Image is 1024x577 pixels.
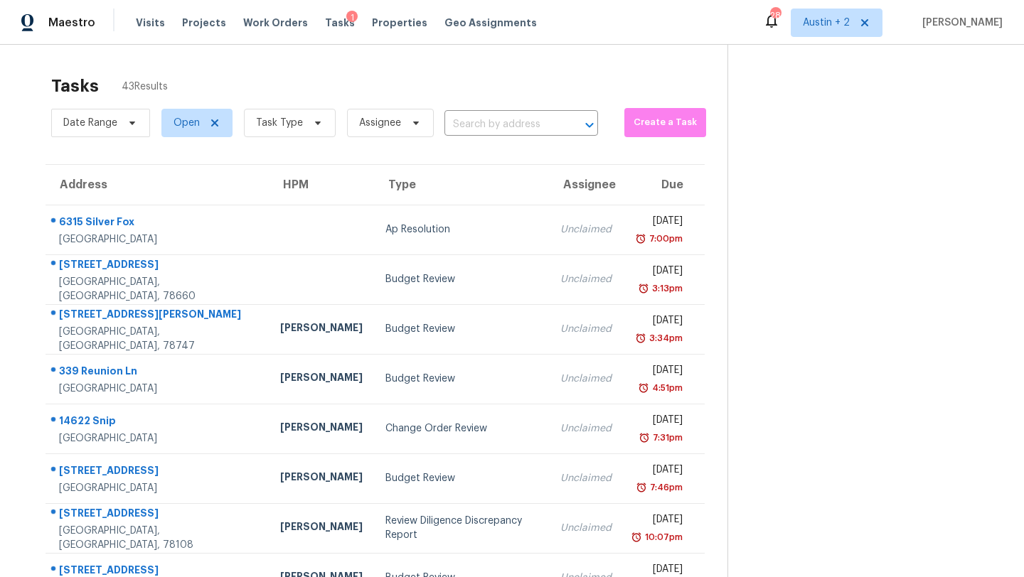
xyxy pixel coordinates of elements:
[623,165,705,205] th: Due
[385,471,538,485] div: Budget Review
[346,11,358,25] div: 1
[59,232,257,247] div: [GEOGRAPHIC_DATA]
[650,431,683,445] div: 7:31pm
[634,363,683,381] div: [DATE]
[560,372,612,386] div: Unclaimed
[560,322,612,336] div: Unclaimed
[59,382,257,396] div: [GEOGRAPHIC_DATA]
[359,116,401,130] span: Assignee
[385,514,538,542] div: Review Diligence Discrepancy Report
[634,512,683,530] div: [DATE]
[59,463,257,481] div: [STREET_ADDRESS]
[59,325,257,353] div: [GEOGRAPHIC_DATA], [GEOGRAPHIC_DATA], 78747
[444,16,537,30] span: Geo Assignments
[580,115,599,135] button: Open
[280,420,363,438] div: [PERSON_NAME]
[122,80,168,94] span: 43 Results
[46,165,269,205] th: Address
[636,480,647,495] img: Overdue Alarm Icon
[634,264,683,281] div: [DATE]
[325,18,355,28] span: Tasks
[803,16,850,30] span: Austin + 2
[385,322,538,336] div: Budget Review
[638,381,649,395] img: Overdue Alarm Icon
[560,521,612,535] div: Unclaimed
[280,470,363,487] div: [PERSON_NAME]
[59,524,257,552] div: [GEOGRAPHIC_DATA], [GEOGRAPHIC_DATA], 78108
[385,372,538,386] div: Budget Review
[59,364,257,382] div: 339 Reunion Ln
[634,214,683,232] div: [DATE]
[560,471,612,485] div: Unclaimed
[182,16,226,30] span: Projects
[638,281,649,296] img: Overdue Alarm Icon
[646,232,683,246] div: 7:00pm
[59,257,257,275] div: [STREET_ADDRESS]
[59,215,257,232] div: 6315 Silver Fox
[649,381,683,395] div: 4:51pm
[59,275,257,303] div: [GEOGRAPHIC_DATA], [GEOGRAPHIC_DATA], 78660
[51,79,99,93] h2: Tasks
[59,307,257,325] div: [STREET_ADDRESS][PERSON_NAME]
[646,331,683,345] div: 3:34pm
[385,222,538,237] div: Ap Resolution
[385,421,538,436] div: Change Order Review
[917,16,1003,30] span: [PERSON_NAME]
[280,519,363,537] div: [PERSON_NAME]
[280,320,363,338] div: [PERSON_NAME]
[635,331,646,345] img: Overdue Alarm Icon
[624,108,706,137] button: Create a Task
[48,16,95,30] span: Maestro
[549,165,623,205] th: Assignee
[385,272,538,286] div: Budget Review
[770,9,780,23] div: 28
[649,281,683,296] div: 3:13pm
[635,232,646,246] img: Overdue Alarm Icon
[634,463,683,480] div: [DATE]
[256,116,303,130] span: Task Type
[174,116,200,130] span: Open
[269,165,374,205] th: HPM
[59,414,257,431] div: 14622 Snip
[634,313,683,331] div: [DATE]
[560,222,612,237] div: Unclaimed
[631,114,699,131] span: Create a Task
[560,421,612,436] div: Unclaimed
[444,114,558,136] input: Search by address
[280,370,363,388] div: [PERSON_NAME]
[372,16,427,30] span: Properties
[374,165,550,205] th: Type
[631,530,642,544] img: Overdue Alarm Icon
[642,530,683,544] div: 10:07pm
[243,16,308,30] span: Work Orders
[647,480,683,495] div: 7:46pm
[136,16,165,30] span: Visits
[63,116,117,130] span: Date Range
[639,431,650,445] img: Overdue Alarm Icon
[634,413,683,431] div: [DATE]
[560,272,612,286] div: Unclaimed
[59,506,257,524] div: [STREET_ADDRESS]
[59,431,257,446] div: [GEOGRAPHIC_DATA]
[59,481,257,495] div: [GEOGRAPHIC_DATA]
